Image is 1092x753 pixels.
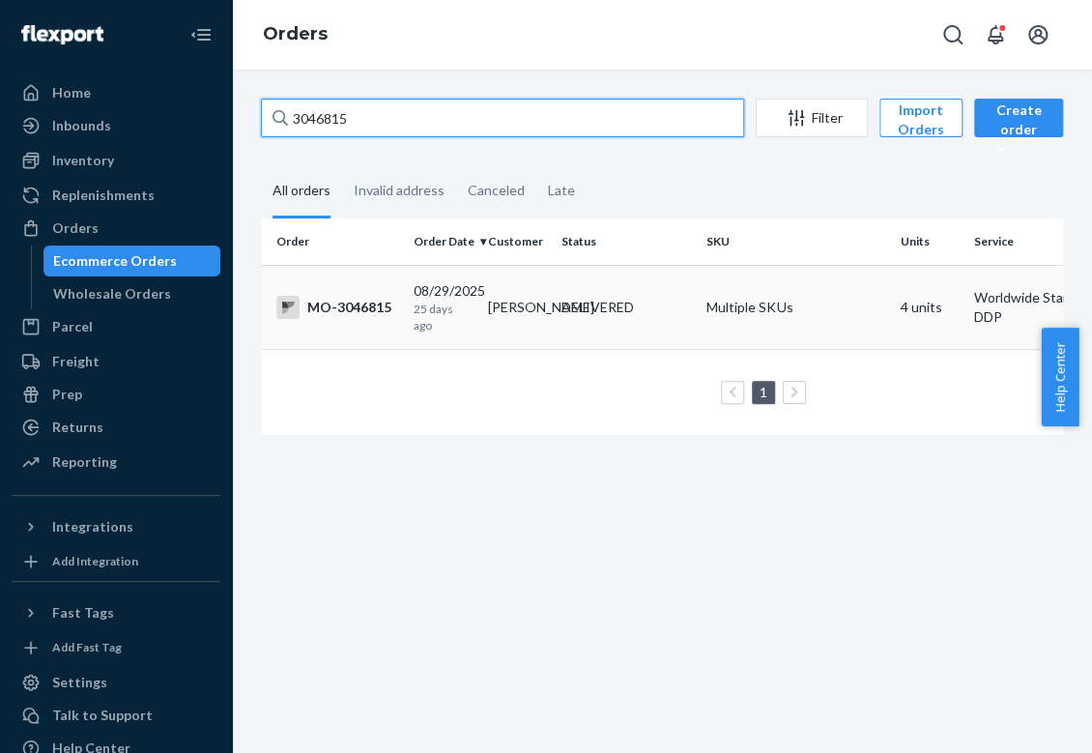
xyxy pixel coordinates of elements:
[53,284,171,304] div: Wholesale Orders
[892,265,966,349] td: 4 units
[354,165,445,216] div: Invalid address
[12,700,220,731] a: Talk to Support
[879,99,963,137] button: Import Orders
[699,265,892,349] td: Multiple SKUs
[1019,15,1057,54] button: Open account menu
[12,636,220,659] a: Add Fast Tag
[52,116,111,135] div: Inbounds
[52,317,93,336] div: Parcel
[12,77,220,108] a: Home
[757,108,867,128] div: Filter
[756,99,868,137] button: Filter
[934,15,972,54] button: Open Search Box
[52,603,114,623] div: Fast Tags
[756,384,771,400] a: Page 1 is your current page
[468,165,525,216] div: Canceled
[561,298,634,317] div: DELIVERED
[12,667,220,698] a: Settings
[52,452,117,472] div: Reporting
[406,218,480,265] th: Order Date
[52,517,133,536] div: Integrations
[261,218,406,265] th: Order
[52,352,100,371] div: Freight
[12,550,220,573] a: Add Integration
[52,673,107,692] div: Settings
[12,180,220,211] a: Replenishments
[182,15,220,54] button: Close Navigation
[1041,328,1078,426] button: Help Center
[488,233,547,249] div: Customer
[263,23,328,44] a: Orders
[12,213,220,244] a: Orders
[261,99,744,137] input: Search orders
[892,218,966,265] th: Units
[12,511,220,542] button: Integrations
[53,251,177,271] div: Ecommerce Orders
[976,15,1015,54] button: Open notifications
[414,301,473,333] p: 25 days ago
[52,553,138,569] div: Add Integration
[12,447,220,478] a: Reporting
[43,246,221,276] a: Ecommerce Orders
[12,379,220,410] a: Prep
[52,186,155,205] div: Replenishments
[43,278,221,309] a: Wholesale Orders
[52,385,82,404] div: Prep
[247,7,343,63] ol: breadcrumbs
[699,218,892,265] th: SKU
[21,25,103,44] img: Flexport logo
[480,265,555,349] td: [PERSON_NAME]
[52,83,91,102] div: Home
[12,597,220,628] button: Fast Tags
[52,151,114,170] div: Inventory
[12,412,220,443] a: Returns
[974,99,1063,137] button: Create order
[52,639,122,655] div: Add Fast Tag
[276,296,398,319] div: MO-3046815
[52,706,153,725] div: Talk to Support
[414,281,473,333] div: 08/29/2025
[273,165,330,218] div: All orders
[52,218,99,238] div: Orders
[548,165,575,216] div: Late
[52,418,103,437] div: Returns
[12,110,220,141] a: Inbounds
[554,218,699,265] th: Status
[12,311,220,342] a: Parcel
[12,145,220,176] a: Inventory
[12,346,220,377] a: Freight
[989,101,1049,159] div: Create order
